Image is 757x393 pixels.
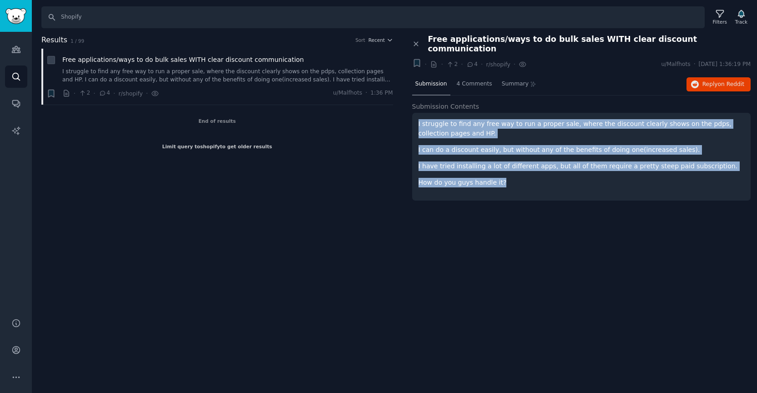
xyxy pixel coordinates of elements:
span: · [694,60,696,69]
button: Recent [368,37,393,43]
span: [DATE] 1:36:19 PM [699,60,751,69]
span: · [74,89,76,98]
span: Results [41,35,67,46]
span: r/shopify [486,61,510,68]
span: Submission Contents [412,102,479,111]
span: 4 [99,89,110,97]
div: Limit query to shopify to get older results [162,143,272,150]
span: · [461,60,463,69]
span: · [481,60,483,69]
span: · [365,89,367,97]
span: · [113,89,115,98]
span: Reply [702,81,744,89]
span: Summary [502,80,529,88]
span: Submission [415,80,447,88]
button: Replyon Reddit [686,77,751,92]
span: 2 [79,89,90,97]
button: Track [732,8,751,27]
a: I struggle to find any free way to run a proper sale, where the discount clearly shows on the pdp... [62,68,393,84]
div: Sort [355,37,365,43]
span: 4 Comments [457,80,492,88]
span: 1:36 PM [370,89,393,97]
span: r/shopify [118,91,142,97]
p: I can do a discount easily, but without any of the benefits of doing one(increased sales). [419,145,745,155]
span: Free applications/ways to do bulk sales WITH clear discount communication [428,35,751,54]
span: · [93,89,95,98]
span: 4 [466,60,478,69]
p: How do you guys handle it? [419,178,745,187]
span: · [425,60,427,69]
span: 1 / 99 [71,38,84,44]
div: End of results [41,105,393,137]
span: u/Malfhots [333,89,362,97]
span: · [514,60,515,69]
span: · [146,89,148,98]
a: Free applications/ways to do bulk sales WITH clear discount communication [62,55,304,65]
img: GummySearch logo [5,8,26,24]
input: Search Keyword [41,6,705,28]
span: Recent [368,37,385,43]
div: Filters [713,19,727,25]
span: · [441,60,443,69]
p: I have tried installing a lot of different apps, but all of them require a pretty steep paid subs... [419,161,745,171]
span: on Reddit [718,81,744,87]
span: u/Malfhots [661,60,691,69]
p: I struggle to find any free way to run a proper sale, where the discount clearly shows on the pdp... [419,119,745,138]
div: Track [735,19,747,25]
span: 2 [446,60,458,69]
